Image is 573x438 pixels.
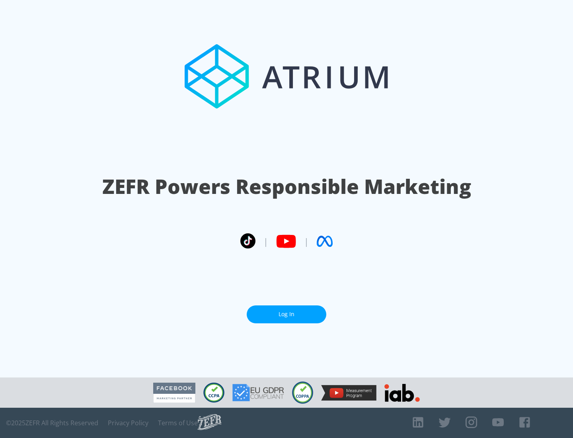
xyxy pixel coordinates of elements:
img: GDPR Compliant [232,384,284,401]
a: Log In [247,305,326,323]
img: YouTube Measurement Program [321,385,376,401]
img: IAB [384,384,420,402]
a: Privacy Policy [108,419,148,427]
img: COPPA Compliant [292,381,313,404]
span: | [263,235,268,247]
h1: ZEFR Powers Responsible Marketing [102,173,471,200]
span: | [304,235,309,247]
a: Terms of Use [158,419,198,427]
img: CCPA Compliant [203,383,224,403]
span: © 2025 ZEFR All Rights Reserved [6,419,98,427]
img: Facebook Marketing Partner [153,383,195,403]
